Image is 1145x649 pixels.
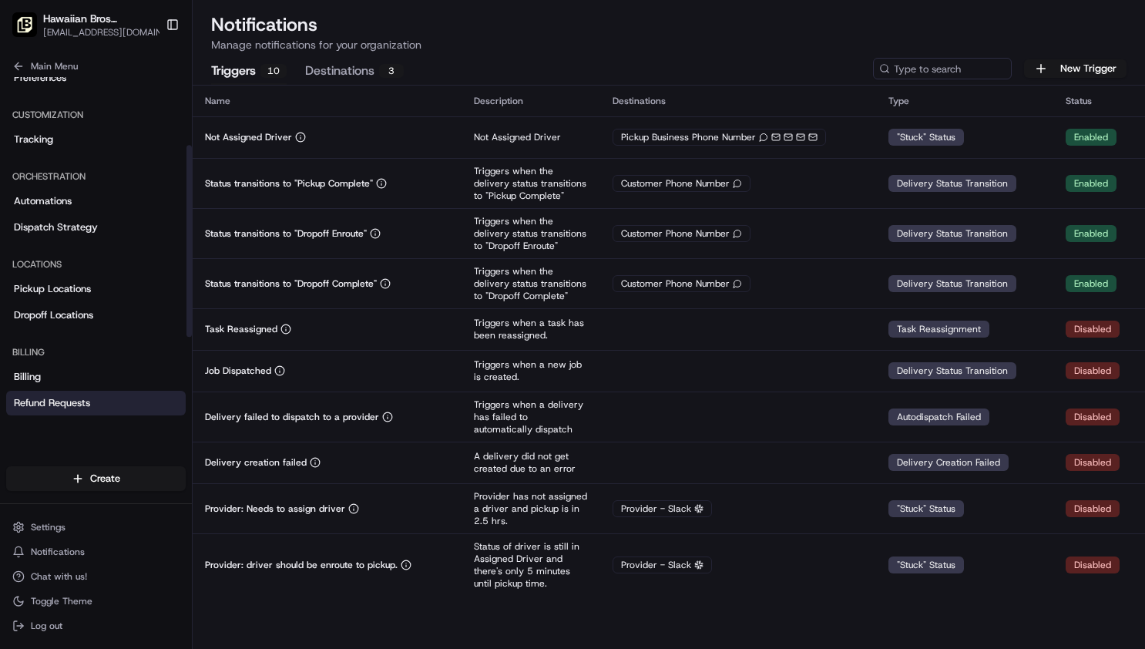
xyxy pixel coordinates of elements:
p: Manage notifications for your organization [211,37,1127,52]
span: [DATE] [136,281,168,293]
p: Status transitions to "Dropoff Enroute" [205,227,367,240]
span: Hawaiian Bros (Phoenix_AZ_McDowell) [43,11,165,26]
div: Customer Phone Number [613,175,750,192]
span: Create [90,472,120,486]
div: Disabled [1066,500,1120,517]
p: A delivery did not get created due to an error [474,450,588,475]
div: Locations [6,252,186,277]
p: Status of driver is still in Assigned Driver and there's only 5 minutes until pickup time. [474,540,588,590]
button: Settings [6,516,186,538]
div: Customer Phone Number [613,275,750,292]
div: 10 [260,64,287,78]
button: Start new chat [262,152,280,170]
p: Not Assigned Driver [205,131,292,143]
div: 📗 [15,346,28,358]
p: Delivery creation failed [205,456,307,469]
span: Dropoff Locations [14,308,93,322]
a: Automations [6,189,186,214]
p: Triggers when the delivery status transitions to "Pickup Complete" [474,165,588,202]
span: API Documentation [146,345,247,360]
div: "Stuck" Status [888,557,964,573]
div: Pickup Business Phone Number [613,129,826,146]
div: We're available if you need us! [69,163,212,175]
img: 1736555255976-a54dd68f-1ca7-489b-9aae-adbdc363a1c4 [31,281,43,294]
a: Pickup Locations [6,277,186,301]
span: Knowledge Base [31,345,118,360]
a: Powered byPylon [109,382,186,394]
button: Create [6,466,186,491]
div: Billing [6,340,186,365]
div: Disabled [1066,321,1120,338]
div: Provider - Slack [613,557,712,573]
img: 9188753566659_6852d8bf1fb38e338040_72.png [32,147,60,175]
span: [DATE] [136,239,168,251]
div: Delivery Status Transition [888,225,1016,242]
img: Masood Aslam [15,266,40,291]
p: Triggers when the delivery status transitions to "Dropoff Enroute" [474,215,588,252]
a: 📗Knowledge Base [9,338,124,366]
div: "Stuck" Status [888,129,964,146]
p: Triggers when a new job is created. [474,358,588,383]
button: New Trigger [1024,59,1127,78]
span: [PERSON_NAME] [48,239,125,251]
div: Disabled [1066,557,1120,573]
button: Notifications [6,541,186,563]
img: 1736555255976-a54dd68f-1ca7-489b-9aae-adbdc363a1c4 [31,240,43,252]
p: Not Assigned Driver [474,131,588,143]
span: Toggle Theme [31,595,92,607]
button: Destinations [305,59,404,85]
button: Toggle Theme [6,590,186,612]
div: Start new chat [69,147,253,163]
button: Hawaiian Bros (Phoenix_AZ_McDowell)Hawaiian Bros (Phoenix_AZ_McDowell)[EMAIL_ADDRESS][DOMAIN_NAME] [6,6,159,43]
div: Delivery Status Transition [888,362,1016,379]
div: Delivery Status Transition [888,175,1016,192]
div: Past conversations [15,200,103,213]
div: Disabled [1066,409,1120,425]
span: [PERSON_NAME] [48,281,125,293]
span: Automations [14,194,72,208]
button: Log out [6,615,186,637]
img: Brittany Newman [15,224,40,249]
p: Triggers when the delivery status transitions to "Dropoff Complete" [474,265,588,302]
div: 💻 [130,346,143,358]
button: [EMAIL_ADDRESS][DOMAIN_NAME] [43,26,182,39]
span: Billing [14,370,41,384]
span: • [128,239,133,251]
div: Disabled [1066,362,1120,379]
div: Customization [6,103,186,127]
p: Status transitions to "Dropoff Complete" [205,277,377,290]
p: Provider: driver should be enroute to pickup. [205,559,398,571]
div: Destinations [613,95,865,107]
h1: Notifications [211,12,1127,37]
span: Pylon [153,382,186,394]
span: Pickup Locations [14,282,91,296]
span: Settings [31,521,65,533]
div: Enabled [1066,175,1116,192]
span: Main Menu [31,60,78,72]
p: Task Reassigned [205,323,277,335]
a: Refund Requests [6,391,186,415]
span: Preferences [14,71,66,85]
input: Type to search [873,58,1012,79]
p: Welcome 👋 [15,62,280,86]
p: Provider: Needs to assign driver [205,503,345,515]
span: Chat with us! [31,570,87,583]
a: Billing [6,365,186,389]
button: Triggers [211,59,287,85]
p: Job Dispatched [205,365,271,377]
a: 💻API Documentation [124,338,254,366]
p: Triggers when a delivery has failed to automatically dispatch [474,398,588,435]
button: Main Menu [6,55,186,77]
div: Enabled [1066,225,1116,242]
div: Delivery Status Transition [888,275,1016,292]
div: Provider - Slack [613,500,712,517]
div: Customer Phone Number [613,225,750,242]
p: Provider has not assigned a driver and pickup is in 2.5 hrs. [474,490,588,527]
p: Delivery failed to dispatch to a provider [205,411,379,423]
p: Triggers when a task has been reassigned. [474,317,588,341]
img: Nash [15,15,46,46]
img: 1736555255976-a54dd68f-1ca7-489b-9aae-adbdc363a1c4 [15,147,43,175]
button: See all [239,197,280,216]
a: Preferences [6,66,186,90]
